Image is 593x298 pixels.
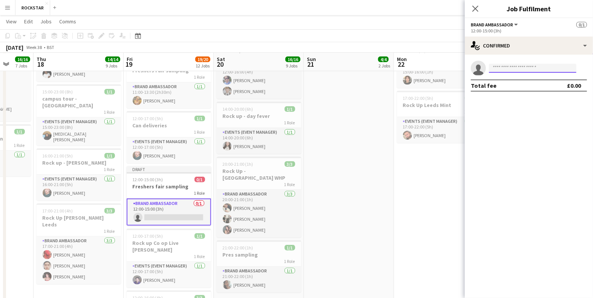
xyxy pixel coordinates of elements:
span: 0/1 [195,177,205,182]
span: 16/16 [285,57,300,62]
div: 9 Jobs [106,63,120,69]
div: 7 Jobs [15,63,30,69]
h3: Pres sampling [217,251,301,258]
app-card-role: Brand Ambassador1/111:00-13:30 (2h30m)[PERSON_NAME] [127,83,211,108]
span: 14:00-20:00 (6h) [223,106,253,112]
app-card-role: Events (Event Manager)1/117:00-22:00 (5h)[PERSON_NAME] [397,117,481,143]
div: 9 Jobs [286,63,300,69]
div: Confirmed [465,37,593,55]
span: Comms [59,18,76,25]
span: 1/1 [104,89,115,95]
div: 12 Jobs [196,63,210,69]
h3: Rock Up Leeds Mint [397,102,481,109]
span: 1 Role [14,142,25,148]
span: 1 Role [284,120,295,125]
span: Sun [307,56,316,63]
span: 15:00-23:00 (8h) [43,89,73,95]
span: Brand Ambassador [471,22,513,28]
span: 0/1 [576,22,587,28]
app-job-card: 11:00-13:30 (2h30m)1/1Freshers Fair sampling1 RoleBrand Ambassador1/111:00-13:30 (2h30m)[PERSON_N... [127,56,211,108]
app-card-role: Brand Ambassador3/317:00-21:00 (4h)[PERSON_NAME][PERSON_NAME][PERSON_NAME] [37,237,121,284]
app-job-card: 12:00-17:00 (5h)1/1Rock up Co op Live [PERSON_NAME]1 RoleEvents (Event Manager)1/112:00-17:00 (5h... [127,229,211,287]
app-job-card: Draft12:00-15:00 (3h)0/1Freshers fair sampling1 RoleBrand Ambassador0/112:00-15:00 (3h) [127,166,211,226]
span: 12:00-17:00 (5h) [133,233,163,239]
span: Edit [24,18,33,25]
app-card-role: Brand Ambassador1/115:00-16:00 (1h)[PERSON_NAME] [397,62,481,88]
app-card-role: Brand Ambassador3/320:00-21:00 (1h)[PERSON_NAME][PERSON_NAME][PERSON_NAME] [217,190,301,237]
span: 4/4 [378,57,389,62]
h3: Freshers fair sampling [127,183,211,190]
div: Draft [127,166,211,172]
span: 17:00-22:00 (5h) [403,95,434,101]
h3: Rock up - day fever [217,113,301,119]
div: 17:00-22:00 (5h)1/1Rock Up Leeds Mint1 RoleEvents (Event Manager)1/117:00-22:00 (5h)[PERSON_NAME] [397,91,481,143]
app-job-card: 20:00-21:00 (1h)3/3Rock Up - [GEOGRAPHIC_DATA] WHP1 RoleBrand Ambassador3/320:00-21:00 (1h)[PERSO... [217,157,301,237]
span: 22 [396,60,407,69]
span: 12:00-15:00 (3h) [133,177,163,182]
a: Comms [56,17,79,26]
span: 1 Role [284,182,295,187]
span: 1 Role [284,258,295,264]
span: 1 Role [194,74,205,80]
app-job-card: 21:00-22:00 (1h)1/1Pres sampling1 RoleBrand Ambassador1/121:00-22:00 (1h)[PERSON_NAME] [217,240,301,292]
h3: campus tour - [GEOGRAPHIC_DATA] [37,95,121,109]
app-job-card: 12:00-17:00 (5h)1/1Can deliveries1 RoleEvents (Event Manager)1/112:00-17:00 (5h)[PERSON_NAME] [127,111,211,163]
app-card-role: Events (Event Manager)1/112:00-17:00 (5h)[PERSON_NAME] [127,262,211,287]
span: 1 Role [464,109,475,115]
span: Week 38 [25,44,44,50]
span: 1 Role [104,167,115,172]
span: 1/1 [285,106,295,112]
span: 14/14 [105,57,120,62]
span: 19 [126,60,133,69]
span: 1 Role [194,129,205,135]
a: View [3,17,20,26]
span: 1/1 [14,129,25,134]
h3: Can deliveries [127,122,211,129]
span: 1/1 [285,245,295,251]
span: 17:00-21:00 (4h) [43,208,73,214]
app-job-card: 14:00-20:00 (6h)1/1Rock up - day fever1 RoleEvents (Event Manager)1/114:00-20:00 (6h)[PERSON_NAME] [217,102,301,154]
span: 12:00-17:00 (5h) [133,116,163,121]
span: Jobs [40,18,52,25]
app-job-card: 15:00-23:00 (8h)1/1campus tour - [GEOGRAPHIC_DATA]1 RoleEvents (Event Manager)1/115:00-23:00 (8h)... [37,84,121,145]
span: 1 Role [194,190,205,196]
app-card-role: Events (Event Manager)1/112:00-17:00 (5h)[PERSON_NAME] [127,138,211,163]
h3: Job Fulfilment [465,4,593,14]
span: 20 [216,60,225,69]
app-card-role: Brand Ambassador2/212:00-16:00 (4h)[PERSON_NAME][PERSON_NAME] [217,62,301,99]
app-card-role: Brand Ambassador1/121:00-22:00 (1h)[PERSON_NAME] [217,267,301,292]
span: 1/1 [104,153,115,159]
span: 21 [306,60,316,69]
div: [DATE] [6,44,23,51]
button: ROCKSTAR [15,0,50,15]
button: Brand Ambassador [471,22,519,28]
span: Fri [127,56,133,63]
span: 21:00-22:00 (1h) [223,245,253,251]
div: 12:00-15:00 (3h) [471,28,587,34]
span: 16/16 [15,57,30,62]
div: 2 Jobs [378,63,390,69]
span: 16:00-21:00 (5h) [43,153,73,159]
app-job-card: 16:00-21:00 (5h)1/1Rock up - [PERSON_NAME]1 RoleEvents (Event Manager)1/116:00-21:00 (5h)[PERSON_... [37,148,121,200]
span: Mon [397,56,407,63]
h3: Rock Up [PERSON_NAME] Leeds [37,214,121,228]
span: 1 Role [194,254,205,259]
a: Jobs [37,17,55,26]
div: £0.00 [567,82,581,89]
app-job-card: 17:00-21:00 (4h)3/3Rock Up [PERSON_NAME] Leeds1 RoleBrand Ambassador3/317:00-21:00 (4h)[PERSON_NA... [37,203,121,284]
a: Edit [21,17,36,26]
span: View [6,18,17,25]
span: 20:00-21:00 (1h) [223,161,253,167]
span: 1/1 [195,233,205,239]
h3: Rock up - [PERSON_NAME] [37,159,121,166]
